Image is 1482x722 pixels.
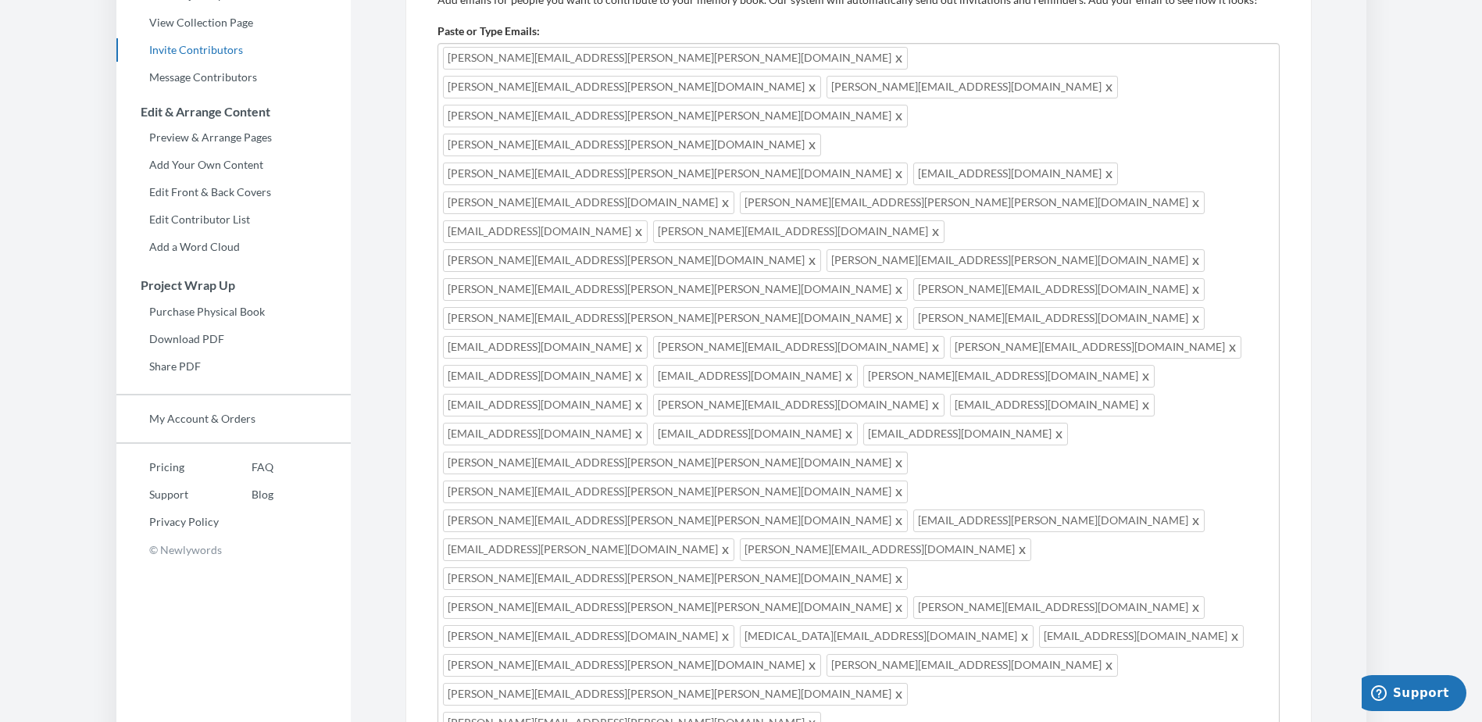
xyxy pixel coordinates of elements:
[116,300,351,323] a: Purchase Physical Book
[827,76,1118,98] span: [PERSON_NAME][EMAIL_ADDRESS][DOMAIN_NAME]
[443,654,821,677] span: [PERSON_NAME][EMAIL_ADDRESS][PERSON_NAME][DOMAIN_NAME]
[443,191,734,214] span: [PERSON_NAME][EMAIL_ADDRESS][DOMAIN_NAME]
[950,394,1155,416] span: [EMAIL_ADDRESS][DOMAIN_NAME]
[443,596,908,619] span: [PERSON_NAME][EMAIL_ADDRESS][PERSON_NAME][PERSON_NAME][DOMAIN_NAME]
[116,11,351,34] a: View Collection Page
[443,365,648,388] span: [EMAIL_ADDRESS][DOMAIN_NAME]
[913,278,1205,301] span: [PERSON_NAME][EMAIL_ADDRESS][DOMAIN_NAME]
[653,220,945,243] span: [PERSON_NAME][EMAIL_ADDRESS][DOMAIN_NAME]
[116,153,351,177] a: Add Your Own Content
[1362,675,1466,714] iframe: Opens a widget where you can chat to one of our agents
[443,452,908,474] span: [PERSON_NAME][EMAIL_ADDRESS][PERSON_NAME][PERSON_NAME][DOMAIN_NAME]
[443,683,908,706] span: [PERSON_NAME][EMAIL_ADDRESS][PERSON_NAME][PERSON_NAME][DOMAIN_NAME]
[913,163,1118,185] span: [EMAIL_ADDRESS][DOMAIN_NAME]
[116,327,351,351] a: Download PDF
[443,134,821,156] span: [PERSON_NAME][EMAIL_ADDRESS][PERSON_NAME][DOMAIN_NAME]
[863,423,1068,445] span: [EMAIL_ADDRESS][DOMAIN_NAME]
[443,47,908,70] span: [PERSON_NAME][EMAIL_ADDRESS][PERSON_NAME][PERSON_NAME][DOMAIN_NAME]
[827,249,1205,272] span: [PERSON_NAME][EMAIL_ADDRESS][PERSON_NAME][DOMAIN_NAME]
[913,596,1205,619] span: [PERSON_NAME][EMAIL_ADDRESS][DOMAIN_NAME]
[116,407,351,431] a: My Account & Orders
[443,625,734,648] span: [PERSON_NAME][EMAIL_ADDRESS][DOMAIN_NAME]
[443,249,821,272] span: [PERSON_NAME][EMAIL_ADDRESS][PERSON_NAME][DOMAIN_NAME]
[443,567,908,590] span: [PERSON_NAME][EMAIL_ADDRESS][PERSON_NAME][PERSON_NAME][DOMAIN_NAME]
[443,509,908,532] span: [PERSON_NAME][EMAIL_ADDRESS][PERSON_NAME][PERSON_NAME][DOMAIN_NAME]
[740,625,1034,648] span: [MEDICAL_DATA][EMAIL_ADDRESS][DOMAIN_NAME]
[437,23,540,39] label: Paste or Type Emails:
[653,394,945,416] span: [PERSON_NAME][EMAIL_ADDRESS][DOMAIN_NAME]
[653,365,858,388] span: [EMAIL_ADDRESS][DOMAIN_NAME]
[950,336,1241,359] span: [PERSON_NAME][EMAIL_ADDRESS][DOMAIN_NAME]
[116,483,219,506] a: Support
[913,509,1205,532] span: [EMAIL_ADDRESS][PERSON_NAME][DOMAIN_NAME]
[443,538,734,561] span: [EMAIL_ADDRESS][PERSON_NAME][DOMAIN_NAME]
[443,76,821,98] span: [PERSON_NAME][EMAIL_ADDRESS][PERSON_NAME][DOMAIN_NAME]
[443,163,908,185] span: [PERSON_NAME][EMAIL_ADDRESS][PERSON_NAME][PERSON_NAME][DOMAIN_NAME]
[443,220,648,243] span: [EMAIL_ADDRESS][DOMAIN_NAME]
[116,235,351,259] a: Add a Word Cloud
[219,456,273,479] a: FAQ
[117,105,351,119] h3: Edit & Arrange Content
[443,105,908,127] span: [PERSON_NAME][EMAIL_ADDRESS][PERSON_NAME][PERSON_NAME][DOMAIN_NAME]
[116,510,219,534] a: Privacy Policy
[827,654,1118,677] span: [PERSON_NAME][EMAIL_ADDRESS][DOMAIN_NAME]
[443,481,908,503] span: [PERSON_NAME][EMAIL_ADDRESS][PERSON_NAME][PERSON_NAME][DOMAIN_NAME]
[116,126,351,149] a: Preview & Arrange Pages
[740,538,1031,561] span: [PERSON_NAME][EMAIL_ADDRESS][DOMAIN_NAME]
[443,394,648,416] span: [EMAIL_ADDRESS][DOMAIN_NAME]
[116,456,219,479] a: Pricing
[116,180,351,204] a: Edit Front & Back Covers
[443,423,648,445] span: [EMAIL_ADDRESS][DOMAIN_NAME]
[653,336,945,359] span: [PERSON_NAME][EMAIL_ADDRESS][DOMAIN_NAME]
[653,423,858,445] span: [EMAIL_ADDRESS][DOMAIN_NAME]
[443,278,908,301] span: [PERSON_NAME][EMAIL_ADDRESS][PERSON_NAME][PERSON_NAME][DOMAIN_NAME]
[913,307,1205,330] span: [PERSON_NAME][EMAIL_ADDRESS][DOMAIN_NAME]
[443,336,648,359] span: [EMAIL_ADDRESS][DOMAIN_NAME]
[219,483,273,506] a: Blog
[116,355,351,378] a: Share PDF
[116,66,351,89] a: Message Contributors
[116,538,351,562] p: © Newlywords
[116,38,351,62] a: Invite Contributors
[1039,625,1244,648] span: [EMAIL_ADDRESS][DOMAIN_NAME]
[443,307,908,330] span: [PERSON_NAME][EMAIL_ADDRESS][PERSON_NAME][PERSON_NAME][DOMAIN_NAME]
[863,365,1155,388] span: [PERSON_NAME][EMAIL_ADDRESS][DOMAIN_NAME]
[117,278,351,292] h3: Project Wrap Up
[740,191,1205,214] span: [PERSON_NAME][EMAIL_ADDRESS][PERSON_NAME][PERSON_NAME][DOMAIN_NAME]
[116,208,351,231] a: Edit Contributor List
